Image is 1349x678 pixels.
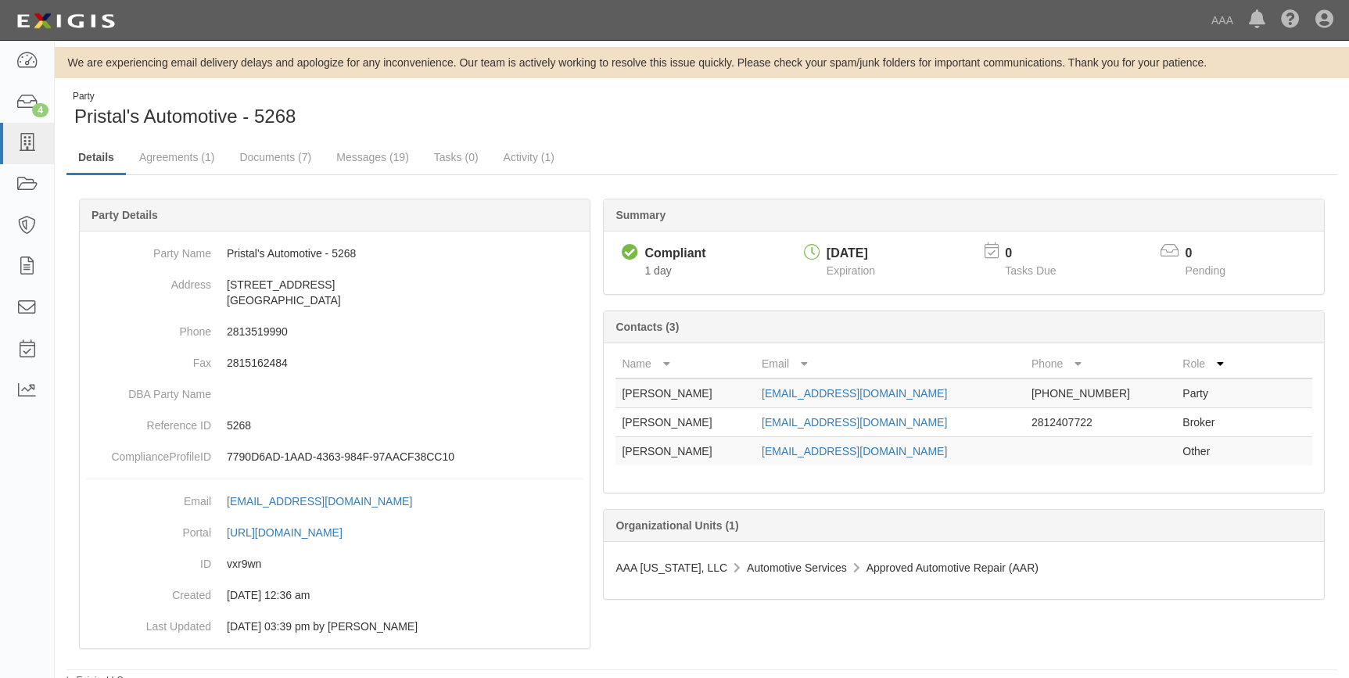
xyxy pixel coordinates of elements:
img: logo-5460c22ac91f19d4615b14bd174203de0afe785f0fc80cf4dbbc73dc1793850b.png [12,7,120,35]
dt: Phone [86,316,211,339]
div: [DATE] [827,245,875,263]
span: Tasks Due [1005,264,1056,277]
p: 0 [1186,245,1245,263]
div: Compliant [644,245,705,263]
dd: 02/13/2024 03:39 pm by Samantha Molina [86,611,583,642]
span: Pending [1186,264,1225,277]
a: Agreements (1) [127,142,226,173]
dd: 2815162484 [86,347,583,378]
dd: vxr9wn [86,548,583,579]
th: Phone [1025,350,1176,378]
div: 4 [32,103,48,117]
dt: ComplianceProfileID [86,441,211,465]
b: Organizational Units (1) [615,519,738,532]
div: Pristal's Automotive - 5268 [66,90,691,130]
td: [PERSON_NAME] [615,408,755,437]
div: We are experiencing email delivery delays and apologize for any inconvenience. Our team is active... [55,55,1349,70]
dt: Created [86,579,211,603]
dt: Reference ID [86,410,211,433]
span: Since 08/14/2025 [644,264,671,277]
span: Approved Automotive Repair (AAR) [866,561,1039,574]
th: Email [755,350,1025,378]
span: AAA [US_STATE], LLC [615,561,727,574]
a: [EMAIL_ADDRESS][DOMAIN_NAME] [762,416,947,429]
a: Documents (7) [228,142,323,173]
dt: Address [86,269,211,292]
i: Help Center - Complianz [1281,11,1300,30]
th: Role [1176,350,1250,378]
td: [PHONE_NUMBER] [1025,378,1176,408]
dt: ID [86,548,211,572]
dt: DBA Party Name [86,378,211,402]
td: Other [1176,437,1250,466]
p: 7790D6AD-1AAD-4363-984F-97AACF38CC10 [227,449,583,465]
b: Contacts (3) [615,321,679,333]
span: Automotive Services [747,561,847,574]
a: Messages (19) [325,142,421,173]
dd: Pristal's Automotive - 5268 [86,238,583,269]
dt: Fax [86,347,211,371]
span: Pristal's Automotive - 5268 [74,106,296,127]
dd: [STREET_ADDRESS] [GEOGRAPHIC_DATA] [86,269,583,316]
p: 5268 [227,418,583,433]
div: [EMAIL_ADDRESS][DOMAIN_NAME] [227,493,412,509]
div: Party [73,90,296,103]
a: [EMAIL_ADDRESS][DOMAIN_NAME] [227,495,429,508]
td: Party [1176,378,1250,408]
span: Expiration [827,264,875,277]
a: AAA [1204,5,1241,36]
th: Name [615,350,755,378]
a: [URL][DOMAIN_NAME] [227,526,360,539]
dt: Email [86,486,211,509]
b: Summary [615,209,666,221]
i: Compliant [622,245,638,261]
b: Party Details [91,209,158,221]
dt: Party Name [86,238,211,261]
a: Details [66,142,126,175]
a: Tasks (0) [422,142,490,173]
dd: 2813519990 [86,316,583,347]
a: [EMAIL_ADDRESS][DOMAIN_NAME] [762,445,947,457]
td: Broker [1176,408,1250,437]
a: Activity (1) [492,142,566,173]
td: [PERSON_NAME] [615,378,755,408]
dt: Last Updated [86,611,211,634]
a: [EMAIL_ADDRESS][DOMAIN_NAME] [762,387,947,400]
dt: Portal [86,517,211,540]
td: [PERSON_NAME] [615,437,755,466]
td: 2812407722 [1025,408,1176,437]
dd: 03/10/2023 12:36 am [86,579,583,611]
p: 0 [1005,245,1075,263]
